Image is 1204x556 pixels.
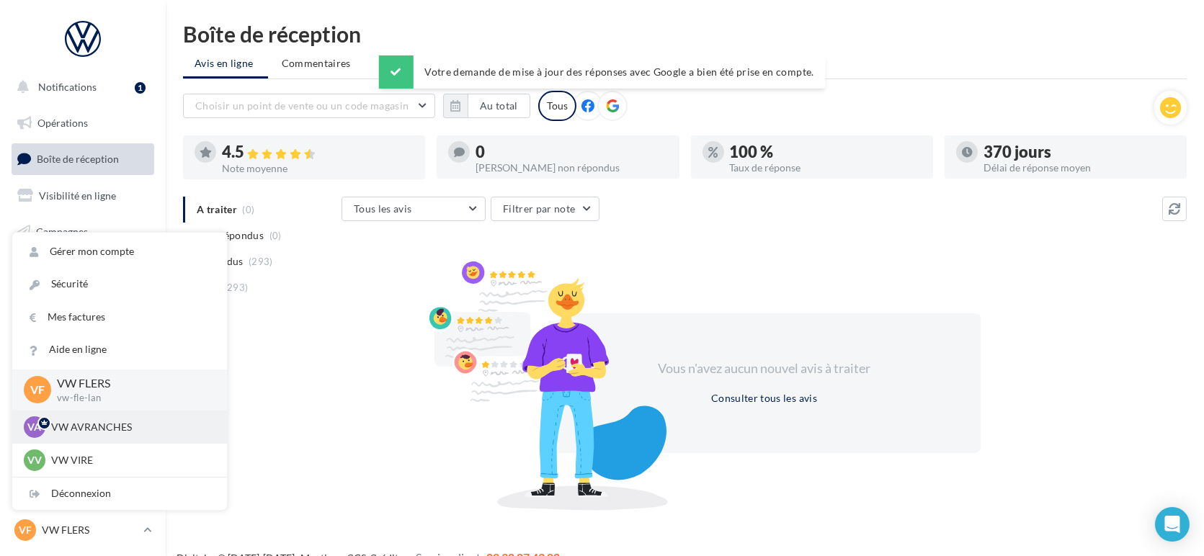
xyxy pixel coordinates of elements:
[468,94,530,118] button: Au total
[38,81,97,93] span: Notifications
[443,94,530,118] button: Au total
[12,236,227,268] a: Gérer mon compte
[28,420,42,434] span: VA
[9,108,157,138] a: Opérations
[9,359,157,402] a: PLV et print personnalisable
[57,392,204,405] p: vw-fle-lan
[730,163,922,173] div: Taux de réponse
[57,375,204,392] p: VW FLERS
[9,408,157,450] a: Campagnes DataOnDemand
[12,301,227,333] a: Mes factures
[197,228,264,243] span: Non répondus
[9,72,151,102] button: Notifications 1
[222,144,414,161] div: 4.5
[9,324,157,354] a: Calendrier
[135,82,146,94] div: 1
[12,268,227,300] a: Sécurité
[39,189,116,202] span: Visibilité en ligne
[222,163,414,174] div: Note moyenne
[12,516,154,544] a: VF VW FLERS
[984,144,1175,160] div: 370 jours
[354,202,412,215] span: Tous les avis
[42,523,138,537] p: VW FLERS
[641,359,888,378] div: Vous n'avez aucun nouvel avis à traiter
[9,252,157,282] a: Contacts
[342,197,486,221] button: Tous les avis
[1155,507,1190,542] div: Open Intercom Messenger
[51,420,210,434] p: VW AVRANCHES
[249,256,273,267] span: (293)
[9,181,157,211] a: Visibilité en ligne
[730,144,922,160] div: 100 %
[984,163,1175,173] div: Délai de réponse moyen
[9,217,157,247] a: Campagnes
[12,477,227,510] div: Déconnexion
[51,453,210,467] p: VW VIRE
[269,230,282,241] span: (0)
[378,55,825,89] div: Votre demande de mise à jour des réponses avec Google a bien été prise en compte.
[476,163,667,173] div: [PERSON_NAME] non répondus
[705,390,823,407] button: Consulter tous les avis
[36,225,88,237] span: Campagnes
[491,197,599,221] button: Filtrer par note
[224,282,249,293] span: (293)
[37,153,119,165] span: Boîte de réception
[195,99,409,112] span: Choisir un point de vente ou un code magasin
[476,144,667,160] div: 0
[30,382,45,398] span: VF
[12,333,227,366] a: Aide en ligne
[27,453,42,467] span: VV
[9,143,157,174] a: Boîte de réception
[19,523,32,537] span: VF
[538,91,576,121] div: Tous
[183,94,435,118] button: Choisir un point de vente ou un code magasin
[9,288,157,318] a: Médiathèque
[183,23,1187,45] div: Boîte de réception
[282,56,351,71] span: Commentaires
[37,117,88,129] span: Opérations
